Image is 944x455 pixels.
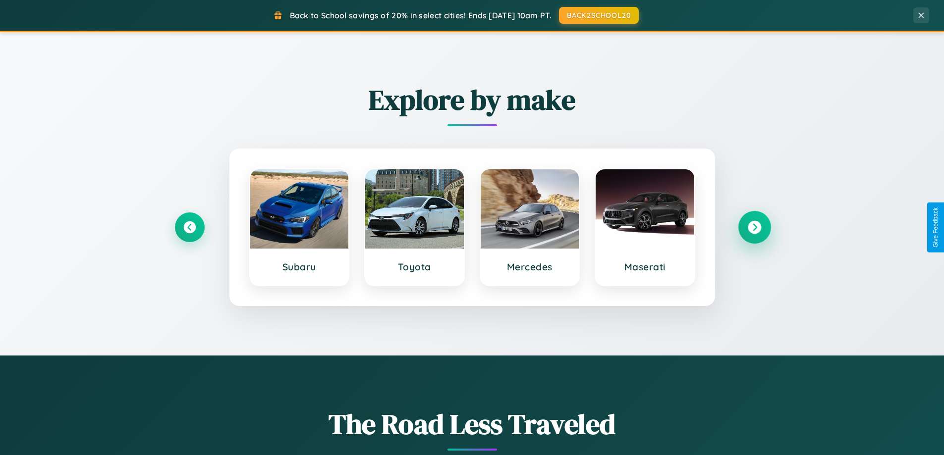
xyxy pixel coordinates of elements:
[290,10,552,20] span: Back to School savings of 20% in select cities! Ends [DATE] 10am PT.
[375,261,454,273] h3: Toyota
[559,7,639,24] button: BACK2SCHOOL20
[606,261,684,273] h3: Maserati
[260,261,339,273] h3: Subaru
[491,261,569,273] h3: Mercedes
[175,81,770,119] h2: Explore by make
[175,405,770,443] h1: The Road Less Traveled
[932,207,939,248] div: Give Feedback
